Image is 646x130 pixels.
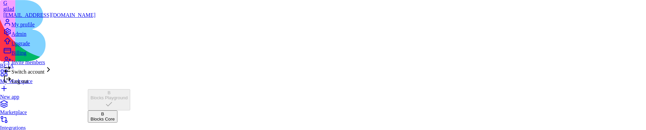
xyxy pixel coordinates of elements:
span: Invite members [11,59,45,65]
span: B [108,90,111,95]
span: My profile [11,22,35,27]
div: Blocks Playground [91,95,128,100]
div: Blocks Core [91,116,115,122]
div: [EMAIL_ADDRESS][DOMAIN_NAME] [3,12,96,18]
span: Log out [11,78,28,84]
span: B [101,111,104,116]
a: My profile [3,18,96,28]
span: Upgrade [11,41,30,46]
a: Admin [3,28,96,37]
span: Billing [11,50,26,56]
a: Upgrade [3,37,96,47]
a: Invite members [3,56,96,66]
div: gilad [3,6,96,12]
button: BBlocks Core [88,110,117,123]
a: Billing [3,47,96,56]
button: BBlocks Playground [88,89,130,110]
span: Admin [11,31,26,37]
span: Switch account [11,69,44,75]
